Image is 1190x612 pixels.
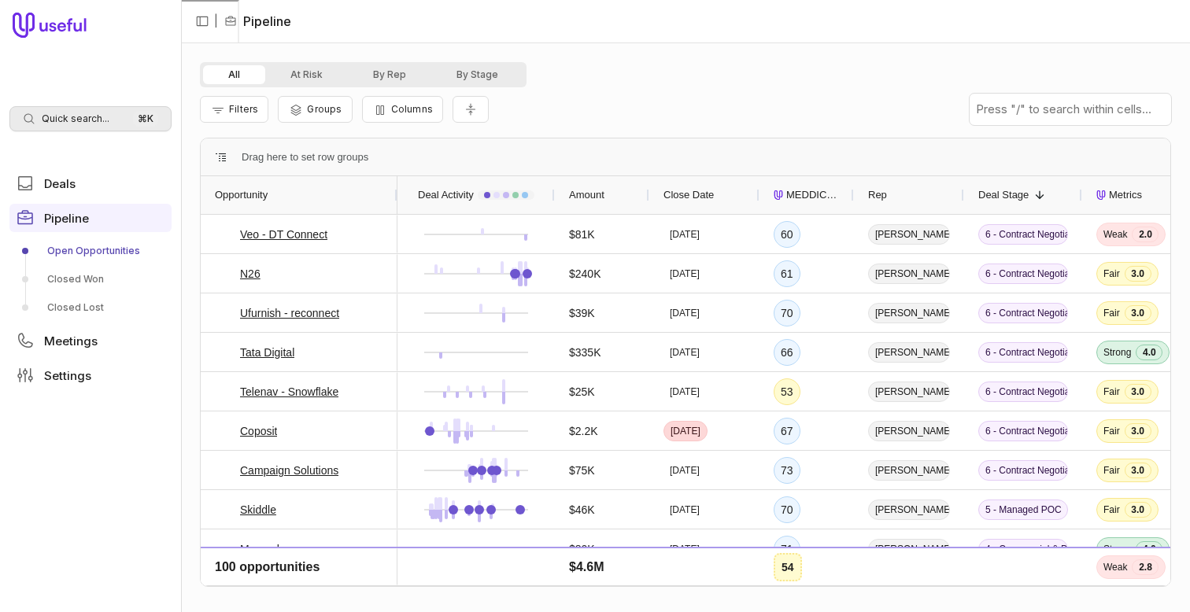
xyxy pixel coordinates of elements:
[224,12,291,31] li: Pipeline
[774,176,840,214] div: MEDDICC Score
[670,307,700,319] time: [DATE]
[569,343,601,362] div: $335K
[670,464,700,477] time: [DATE]
[42,112,109,125] span: Quick search...
[868,382,950,402] span: [PERSON_NAME]
[868,460,950,481] span: [PERSON_NAME]
[670,503,700,516] time: [DATE]
[781,540,793,559] div: 71
[240,500,276,519] a: Skiddle
[242,148,368,167] div: Row Groups
[1103,425,1120,437] span: Fair
[240,382,338,401] a: Telenav - Snowflake
[133,111,158,127] kbd: ⌘ K
[9,238,172,264] a: Open Opportunities
[978,421,1068,441] span: 6 - Contract Negotiation
[978,264,1068,284] span: 6 - Contract Negotiation
[978,186,1029,205] span: Deal Stage
[978,342,1068,363] span: 6 - Contract Negotiation
[781,500,793,519] div: 70
[978,578,1068,599] span: 4 - Commercial & Product Validation
[663,186,714,205] span: Close Date
[1136,541,1162,557] span: 4.0
[1125,502,1151,518] span: 3.0
[9,295,172,320] a: Closed Lost
[44,178,76,190] span: Deals
[215,186,268,205] span: Opportunity
[868,421,950,441] span: [PERSON_NAME]
[1125,463,1151,478] span: 3.0
[868,539,950,559] span: [PERSON_NAME]
[569,186,604,205] span: Amount
[970,94,1171,125] input: Press "/" to search within cells...
[1103,543,1131,555] span: Strong
[1103,346,1131,359] span: Strong
[569,304,595,323] div: $39K
[44,212,89,224] span: Pipeline
[9,169,172,197] a: Deals
[1109,186,1142,205] span: Metrics
[240,304,339,323] a: Ufurnish - reconnect
[44,335,98,347] span: Meetings
[9,204,172,232] a: Pipeline
[868,500,950,520] span: [PERSON_NAME]
[670,385,700,398] time: [DATE]
[569,461,595,480] div: $75K
[431,65,523,84] button: By Stage
[391,103,433,115] span: Columns
[781,461,793,480] div: 73
[240,461,338,480] a: Campaign Solutions
[781,579,793,598] div: 51
[978,303,1068,323] span: 6 - Contract Negotiation
[781,382,793,401] div: 53
[569,422,598,441] div: $2.2K
[670,543,700,555] time: [DATE]
[9,361,172,389] a: Settings
[229,103,258,115] span: Filters
[781,304,793,323] div: 70
[240,264,261,283] a: N26
[240,343,294,362] a: Tata Digital
[670,346,700,359] time: [DATE]
[214,12,218,31] span: |
[781,422,793,441] div: 67
[978,539,1068,559] span: 4 - Commercial & Product Validation
[868,578,950,599] span: [PERSON_NAME]
[190,9,214,33] button: Collapse sidebar
[348,65,431,84] button: By Rep
[868,224,950,245] span: [PERSON_NAME]
[978,460,1068,481] span: 6 - Contract Negotiation
[868,303,950,323] span: [PERSON_NAME]
[200,96,268,123] button: Filter Pipeline
[362,96,443,123] button: Columns
[1103,228,1127,241] span: Weak
[569,540,595,559] div: $80K
[569,500,595,519] div: $46K
[1132,581,1159,596] span: 2.5
[1125,384,1151,400] span: 3.0
[670,582,700,595] time: [DATE]
[307,103,342,115] span: Groups
[670,228,700,241] time: [DATE]
[868,264,950,284] span: [PERSON_NAME]
[418,186,474,205] span: Deal Activity
[1103,385,1120,398] span: Fair
[868,186,887,205] span: Rep
[1103,464,1120,477] span: Fair
[978,500,1068,520] span: 5 - Managed POC
[781,264,793,283] div: 61
[1132,227,1159,242] span: 2.0
[203,65,265,84] button: All
[781,225,793,244] div: 60
[1125,266,1151,282] span: 3.0
[9,267,172,292] a: Closed Won
[1136,345,1162,360] span: 4.0
[240,579,315,598] a: MediAesthetics
[1103,582,1127,595] span: Weak
[1103,307,1120,319] span: Fair
[278,96,352,123] button: Group Pipeline
[978,224,1068,245] span: 6 - Contract Negotiation
[1103,267,1120,280] span: Fair
[9,238,172,320] div: Pipeline submenu
[569,264,601,283] div: $240K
